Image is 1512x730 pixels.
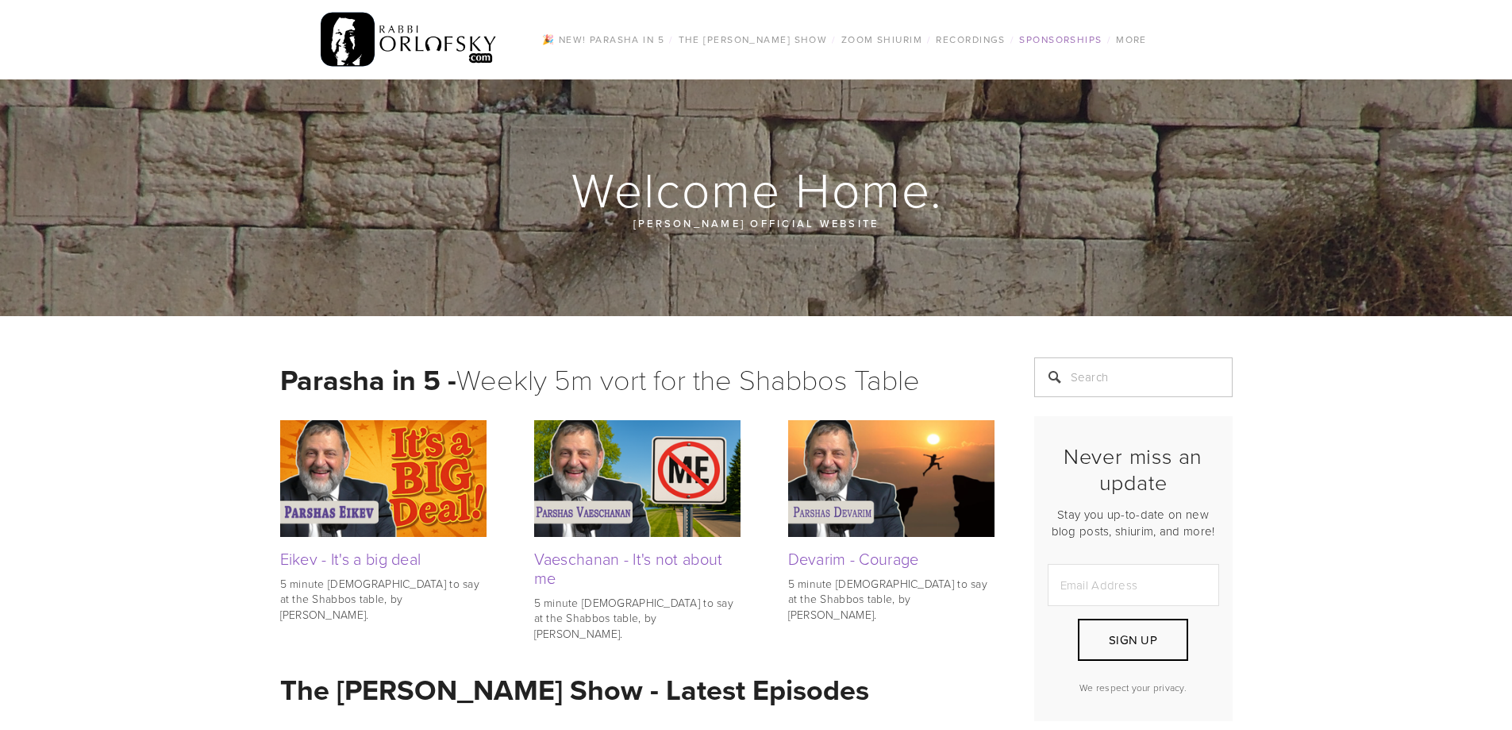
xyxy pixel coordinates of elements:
[321,9,498,71] img: RabbiOrlofsky.com
[537,29,669,50] a: 🎉 NEW! Parasha in 5
[788,576,995,623] p: 5 minute [DEMOGRAPHIC_DATA] to say at the Shabbos table, by [PERSON_NAME].
[280,669,869,710] strong: The [PERSON_NAME] Show - Latest Episodes
[837,29,927,50] a: Zoom Shiurim
[1048,681,1219,694] p: We respect your privacy.
[534,547,723,589] a: Vaeschanan - It's not about me
[1078,619,1187,661] button: Sign Up
[534,420,741,536] img: Vaeschanan - It's not about me
[1010,33,1014,46] span: /
[1048,564,1219,606] input: Email Address
[280,576,487,623] p: 5 minute [DEMOGRAPHIC_DATA] to say at the Shabbos table, by [PERSON_NAME].
[1048,443,1219,495] h2: Never miss an update
[927,33,931,46] span: /
[1048,506,1219,539] p: Stay you up-to-date on new blog posts, shiurim, and more!
[1107,33,1111,46] span: /
[669,33,673,46] span: /
[1109,632,1157,648] span: Sign Up
[280,359,456,400] strong: Parasha in 5 -
[674,29,833,50] a: The [PERSON_NAME] Show
[788,547,919,570] a: Devarim - Courage
[375,214,1137,232] p: [PERSON_NAME] official website
[280,164,1234,214] h1: Welcome Home.
[534,595,741,642] p: 5 minute [DEMOGRAPHIC_DATA] to say at the Shabbos table, by [PERSON_NAME].
[280,547,421,570] a: Eikev - It's a big deal
[1034,357,1233,397] input: Search
[788,420,995,536] img: Devarim - Courage
[1014,29,1106,50] a: Sponsorships
[832,33,836,46] span: /
[931,29,1010,50] a: Recordings
[280,357,995,401] h1: Weekly 5m vort for the Shabbos Table
[280,420,487,536] img: Eikev - It's a big deal
[1111,29,1152,50] a: More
